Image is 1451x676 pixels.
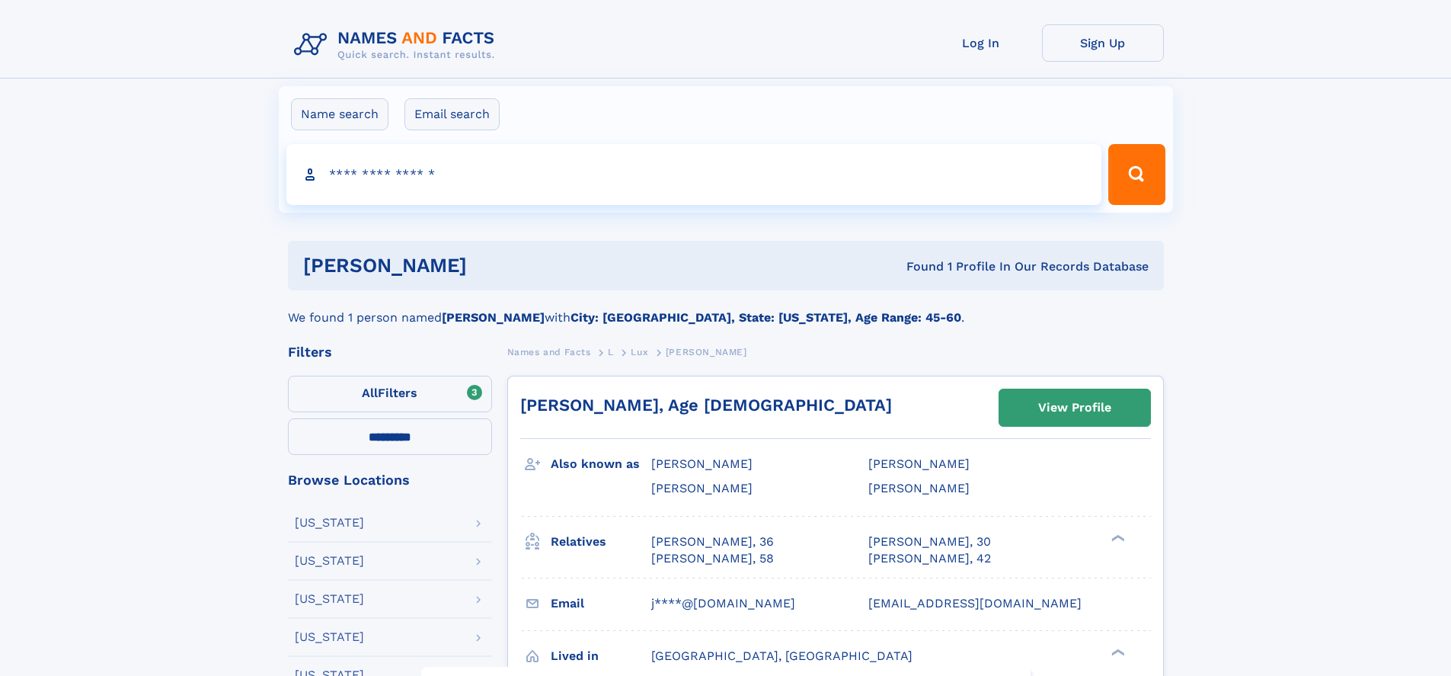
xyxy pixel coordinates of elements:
label: Filters [288,376,492,412]
a: [PERSON_NAME], 42 [868,550,991,567]
span: [EMAIL_ADDRESS][DOMAIN_NAME] [868,596,1082,610]
div: ❯ [1107,533,1126,543]
span: [GEOGRAPHIC_DATA], [GEOGRAPHIC_DATA] [651,649,912,663]
div: [US_STATE] [295,593,364,605]
div: Browse Locations [288,473,492,487]
button: Search Button [1108,144,1165,205]
h3: Email [551,591,651,617]
a: View Profile [999,389,1150,426]
div: View Profile [1038,390,1111,425]
span: All [362,386,378,400]
a: [PERSON_NAME], 30 [868,533,991,550]
input: search input [286,144,1102,205]
a: Names and Facts [507,342,591,361]
div: ❯ [1107,647,1126,657]
div: [US_STATE] [295,555,364,567]
label: Name search [291,98,388,130]
h3: Also known as [551,451,651,477]
div: [US_STATE] [295,631,364,643]
b: [PERSON_NAME] [442,310,545,325]
a: Log In [920,24,1042,62]
a: Sign Up [1042,24,1164,62]
span: L [608,347,614,357]
span: [PERSON_NAME] [651,457,753,471]
b: City: [GEOGRAPHIC_DATA], State: [US_STATE], Age Range: 45-60 [570,310,961,325]
a: L [608,342,614,361]
a: [PERSON_NAME], 36 [651,533,774,550]
span: [PERSON_NAME] [868,457,970,471]
div: We found 1 person named with . [288,290,1164,327]
h1: [PERSON_NAME] [303,256,687,275]
div: [US_STATE] [295,517,364,529]
div: Filters [288,345,492,359]
label: Email search [404,98,500,130]
img: Logo Names and Facts [288,24,507,66]
div: Found 1 Profile In Our Records Database [686,258,1149,275]
span: Lux [631,347,648,357]
a: Lux [631,342,648,361]
span: [PERSON_NAME] [651,481,753,495]
span: [PERSON_NAME] [666,347,747,357]
a: [PERSON_NAME], 58 [651,550,774,567]
h3: Relatives [551,529,651,555]
h3: Lived in [551,643,651,669]
span: [PERSON_NAME] [868,481,970,495]
a: [PERSON_NAME], Age [DEMOGRAPHIC_DATA] [520,396,892,415]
